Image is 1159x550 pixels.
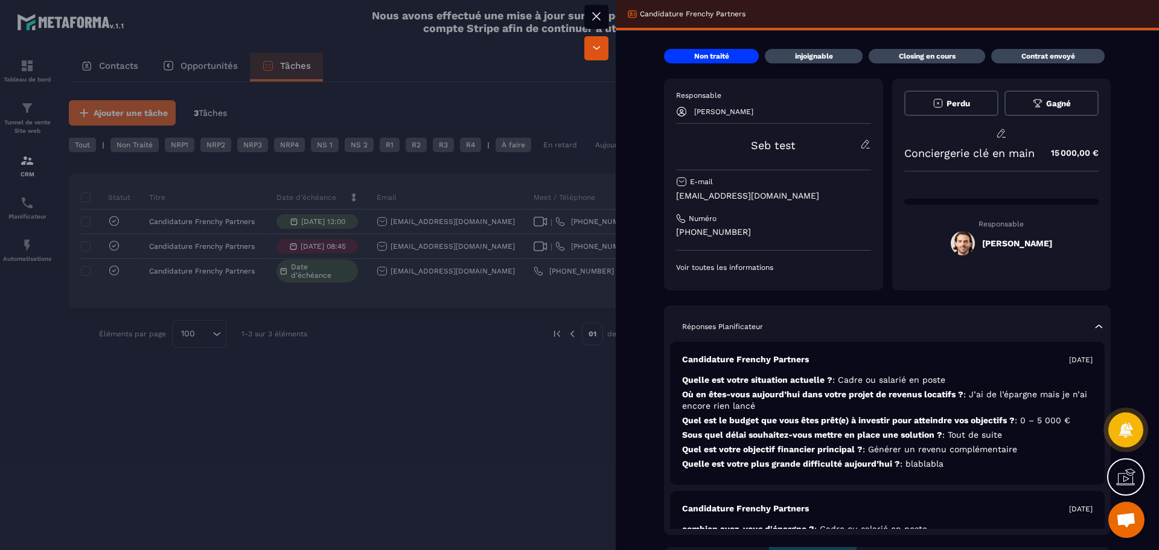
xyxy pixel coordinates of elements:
a: Seb test [751,139,796,152]
span: : Cadre ou salarié en poste [814,524,927,534]
p: Réponses Planificateur [682,322,763,331]
p: Quelle est votre plus grande difficulté aujourd’hui ? [682,458,1093,470]
p: Quel est le budget que vous êtes prêt(e) à investir pour atteindre vos objectifs ? [682,415,1093,426]
p: E-mail [690,177,713,187]
p: Contrat envoyé [1021,51,1075,61]
p: [DATE] [1069,504,1093,514]
p: [DATE] [1069,355,1093,365]
span: : 0 – 5 000 € [1015,415,1070,425]
p: Où en êtes-vous aujourd’hui dans votre projet de revenus locatifs ? [682,389,1093,412]
p: Responsable [676,91,871,100]
button: Perdu [904,91,998,116]
p: Candidature Frenchy Partners [682,503,809,514]
p: [PHONE_NUMBER] [676,226,871,238]
h5: [PERSON_NAME] [982,238,1052,248]
span: : Générer un revenu complémentaire [863,444,1017,454]
p: 15 000,00 € [1039,141,1099,165]
p: combien avez-vous d'épargne ? [682,523,1093,535]
span: : Cadre ou salarié en poste [832,375,945,385]
p: Quelle est votre situation actuelle ? [682,374,1093,386]
p: Quel est votre objectif financier principal ? [682,444,1093,455]
span: : Tout de suite [942,430,1002,440]
p: [PERSON_NAME] [694,107,753,116]
p: Responsable [904,220,1099,228]
p: Non traité [694,51,729,61]
p: [EMAIL_ADDRESS][DOMAIN_NAME] [676,190,871,202]
span: : blablabla [900,459,943,468]
p: injoignable [795,51,833,61]
div: Ouvrir le chat [1108,502,1145,538]
p: Candidature Frenchy Partners [640,9,746,19]
span: Perdu [947,99,970,108]
p: Candidature Frenchy Partners [682,354,809,365]
span: Gagné [1046,99,1071,108]
p: Voir toutes les informations [676,263,871,272]
button: Gagné [1004,91,1099,116]
p: Conciergerie clé en main [904,147,1035,159]
p: Closing en cours [899,51,956,61]
p: Sous quel délai souhaitez-vous mettre en place une solution ? [682,429,1093,441]
p: Numéro [689,214,717,223]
